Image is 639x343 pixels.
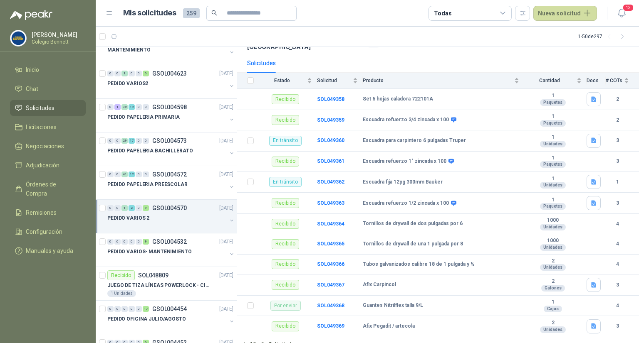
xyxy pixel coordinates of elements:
b: 2 [524,278,582,285]
th: Estado [259,73,317,89]
b: 1 [524,134,582,141]
p: PEDIDO PAPELERIA BACHILLERATO [107,147,193,155]
p: GSOL004570 [152,205,187,211]
img: Logo peakr [10,10,52,20]
div: Paquetes [540,120,566,127]
b: 1000 [524,238,582,244]
div: Recibido [272,321,299,331]
a: SOL049368 [317,303,344,309]
a: SOL049367 [317,282,344,288]
a: Adjudicación [10,157,86,173]
a: SOL049358 [317,96,344,102]
div: 0 [143,104,149,110]
a: SOL049360 [317,137,344,143]
div: 0 [143,171,149,177]
span: Remisiones [26,208,57,217]
span: # COTs [606,78,622,83]
div: 0 [107,239,114,245]
b: SOL049369 [317,323,344,329]
div: Recibido [272,239,299,249]
div: Por enviar [270,301,301,311]
div: 0 [107,306,114,312]
p: GSOL004623 [152,71,187,76]
div: Recibido [272,157,299,167]
span: Manuales y ayuda [26,246,73,255]
div: 29 [121,138,128,144]
b: Tornillos de drywall de dos pulgadas por 6 [363,220,463,227]
b: 2 [606,96,629,103]
b: 3 [606,157,629,165]
b: 3 [606,281,629,289]
div: 0 [114,71,121,76]
a: 0 0 1 0 0 6 GSOL004623[DATE] PEDIDO VARIOS2 [107,69,235,95]
div: En tránsito [269,136,302,146]
p: [DATE] [219,137,233,145]
b: 2 [524,258,582,265]
a: Negociaciones [10,138,86,154]
p: GSOL004454 [152,306,187,312]
p: PEDIDO OFICINA JULIO/AGOSTO [107,315,186,323]
b: 1 [606,178,629,186]
div: Unidades [540,244,566,251]
div: Recibido [272,115,299,125]
a: 0 0 0 0 0 2 GSOL004718[DATE] MANTENIMIENTO [107,35,235,61]
div: 0 [136,71,142,76]
a: 0 0 1 2 0 9 GSOL004570[DATE] PEDIDO VARIOS 2 [107,203,235,230]
div: 6 [143,71,149,76]
b: 3 [606,199,629,207]
div: 9 [143,239,149,245]
a: SOL049363 [317,200,344,206]
span: Inicio [26,65,39,74]
b: Escuadra refuerzo 1" zincada x 100 [363,158,446,165]
div: 1 - 50 de 297 [578,30,629,43]
b: 3 [606,322,629,330]
div: En tránsito [269,177,302,187]
b: Escuadra refuerzo 3/4 zincada x 100 [363,117,449,123]
b: 1 [524,197,582,203]
div: 0 [121,239,128,245]
a: Remisiones [10,205,86,220]
b: 1 [524,299,582,306]
b: Guantes Nitrilflex talla 9/L [363,302,423,309]
div: 0 [136,138,142,144]
span: Chat [26,84,38,93]
div: Recibido [272,259,299,269]
p: JUEGO DE TIZA LÍNEAS POWERLOCK - CIMBRA [107,282,211,289]
b: 1 [524,176,582,182]
b: 3 [606,137,629,145]
th: # COTs [606,73,639,89]
h1: Mis solicitudes [123,7,176,19]
div: Paquetes [540,161,566,168]
b: Escuadra para carpintero 6 pulgadas Truper [363,137,466,144]
p: [PERSON_NAME] [32,32,84,38]
a: 0 1 32 19 0 0 GSOL004598[DATE] PEDIDO PAPELERIA PRIMARIA [107,102,235,129]
div: 1 [121,71,128,76]
span: Negociaciones [26,142,64,151]
th: Docs [587,73,606,89]
span: Producto [363,78,513,83]
div: 41 [121,171,128,177]
a: 0 0 29 17 0 0 GSOL004573[DATE] PEDIDO PAPELERIA BACHILLERATO [107,136,235,162]
div: 1 [114,104,121,110]
span: Estado [259,78,305,83]
b: Escuadra refuerzo 1/2 zincada x 100 [363,200,449,207]
a: SOL049365 [317,241,344,247]
span: Órdenes de Compra [26,180,78,198]
div: Unidades [540,326,566,333]
p: [DATE] [219,70,233,78]
p: Colegio Bennett [32,39,84,44]
span: Solicitud [317,78,351,83]
span: Adjudicación [26,161,59,170]
span: Configuración [26,227,62,236]
a: SOL049364 [317,221,344,227]
b: Set 6 hojas caladora 722101A [363,96,433,103]
div: Unidades [540,264,566,271]
div: 0 [129,306,135,312]
div: 1 Unidades [107,290,136,297]
div: 0 [143,138,149,144]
